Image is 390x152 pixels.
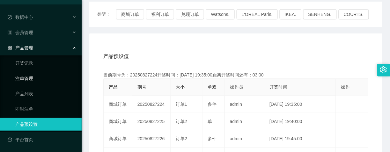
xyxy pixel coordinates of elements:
[146,9,174,19] button: 福利订单
[230,84,243,90] span: 操作员
[104,130,132,148] td: 商城订单
[176,119,187,124] span: 订单2
[225,130,264,148] td: admin
[225,96,264,113] td: admin
[269,84,287,90] span: 开奖时间
[8,46,12,50] i: 图标: appstore-o
[380,66,387,73] i: 图标: setting
[8,15,33,20] span: 数据中心
[176,9,204,19] button: 兑现订单
[15,72,77,85] a: 注单管理
[116,9,144,19] button: 商城订单
[132,130,171,148] td: 20250827226
[280,9,301,19] button: IKEA.
[208,119,212,124] span: 单
[109,84,118,90] span: 产品
[15,87,77,100] a: 产品列表
[104,113,132,130] td: 商城订单
[208,84,217,90] span: 单双
[237,9,278,19] button: L'ORÉAL Paris.
[15,57,77,69] a: 开奖记录
[103,53,129,60] span: 产品预设值
[8,133,77,146] a: 图标: dashboard平台首页
[264,96,336,113] td: [DATE] 19:35:00
[264,113,336,130] td: [DATE] 19:40:00
[341,84,350,90] span: 操作
[303,9,337,19] button: SENHENG.
[8,30,12,35] i: 图标: table
[15,118,77,131] a: 产品预设置
[104,96,132,113] td: 商城订单
[176,136,187,141] span: 订单2
[15,103,77,115] a: 即时注单
[132,96,171,113] td: 20250827224
[225,113,264,130] td: admin
[8,45,33,50] span: 产品管理
[206,9,235,19] button: Watsons.
[132,113,171,130] td: 20250827225
[137,84,146,90] span: 期号
[208,102,217,107] span: 多件
[97,9,116,19] span: 类型：
[8,15,12,19] i: 图标: check-circle-o
[264,130,336,148] td: [DATE] 19:45:00
[208,136,217,141] span: 多件
[176,84,185,90] span: 大小
[176,102,187,107] span: 订单1
[339,9,369,19] button: COURTS.
[8,30,33,35] span: 会员管理
[103,72,368,78] div: 当前期号为：20250827224开奖时间：[DATE] 19:35:00距离开奖时间还有：03:00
